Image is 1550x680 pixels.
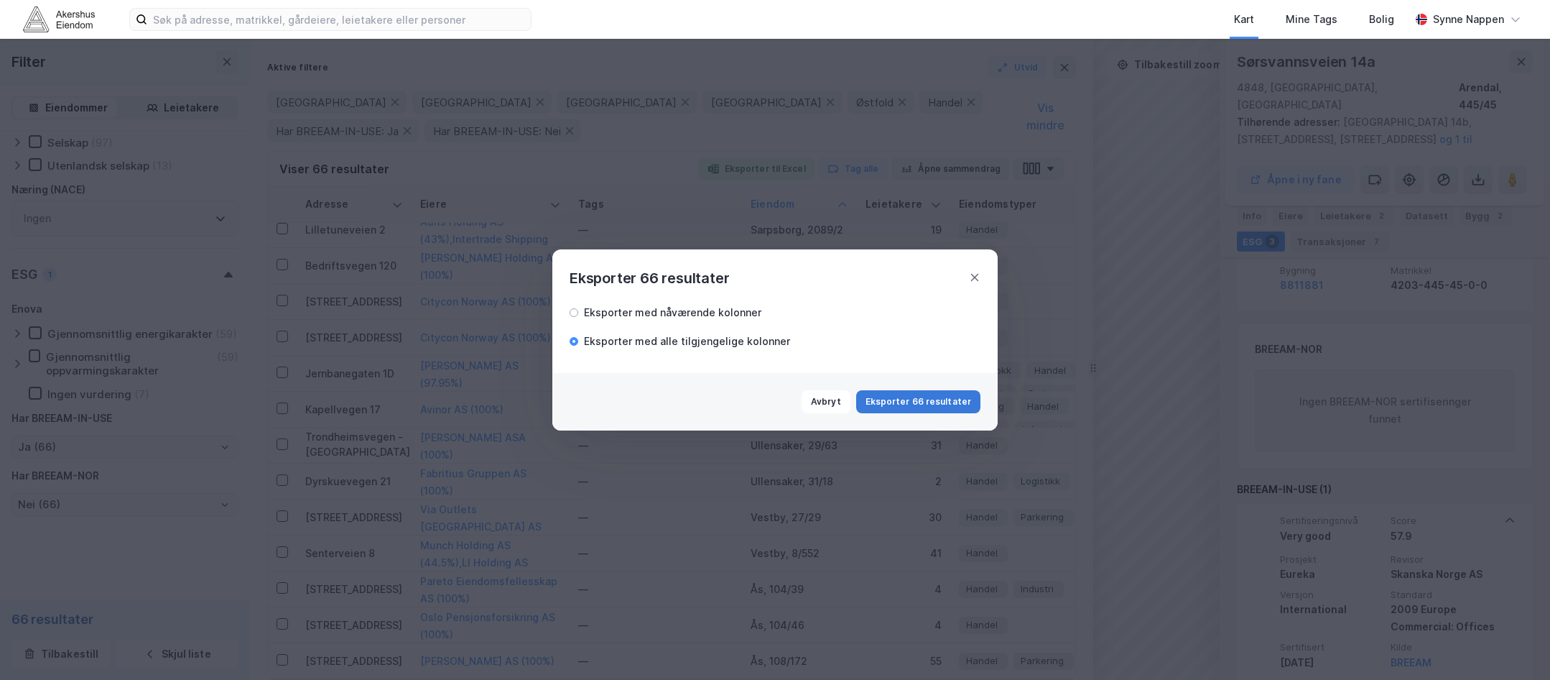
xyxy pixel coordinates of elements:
div: Synne Nappen [1433,11,1504,28]
div: Eksporter med alle tilgjengelige kolonner [584,333,790,350]
iframe: Chat Widget [1478,611,1550,680]
button: Avbryt [802,390,850,413]
button: Eksporter 66 resultater [856,390,980,413]
img: akershus-eiendom-logo.9091f326c980b4bce74ccdd9f866810c.svg [23,6,95,32]
div: Mine Tags [1286,11,1337,28]
div: Kontrollprogram for chat [1478,611,1550,680]
div: Kart [1234,11,1254,28]
div: Bolig [1369,11,1394,28]
input: Søk på adresse, matrikkel, gårdeiere, leietakere eller personer [147,9,531,30]
div: Eksporter 66 resultater [570,267,729,290]
div: Eksporter med nåværende kolonner [584,304,761,321]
